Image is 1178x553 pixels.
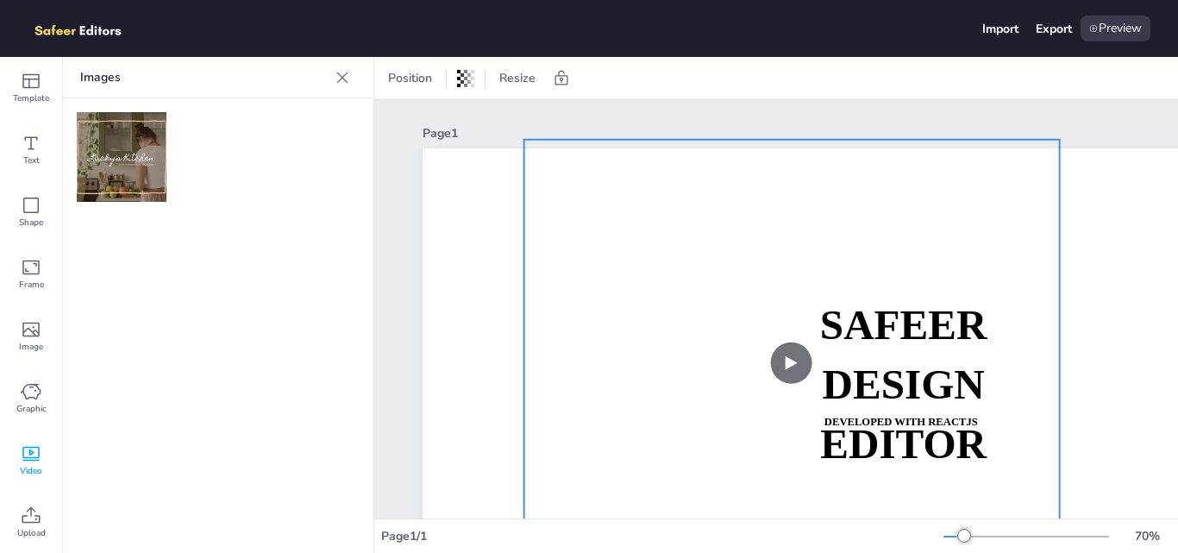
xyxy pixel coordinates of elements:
[17,526,46,540] span: Upload
[982,21,1018,37] div: Import
[28,16,147,41] img: logo.png
[496,70,539,86] span: Resize
[381,528,943,544] div: Page 1 / 1
[13,91,49,105] span: Template
[1081,16,1150,41] div: Preview
[77,112,166,202] img: 400w-IVVQCZOr1K4.jpg
[80,57,329,98] p: Images
[1126,528,1168,544] div: 70 %
[20,464,42,478] span: Video
[1036,21,1072,37] div: Export
[16,402,47,416] span: Graphic
[385,70,435,86] span: Position
[23,154,40,167] span: Text
[19,340,43,354] span: Image
[19,278,44,292] span: Frame
[19,216,43,229] span: Shape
